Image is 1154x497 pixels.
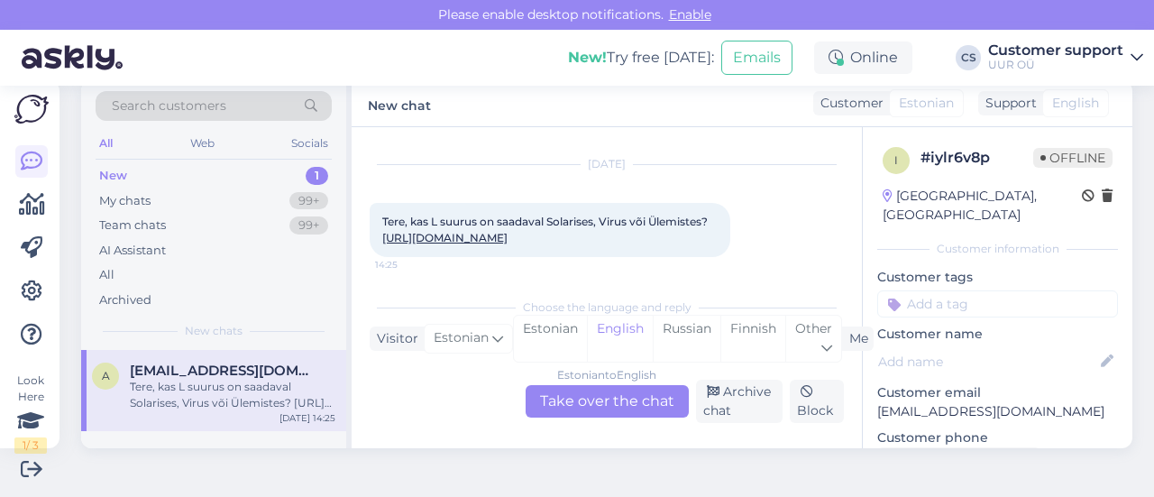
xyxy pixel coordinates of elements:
div: All [99,266,114,284]
div: New [99,167,127,185]
span: Offline [1033,148,1113,168]
input: Add name [878,352,1097,372]
span: a [102,369,110,382]
span: Search customers [112,97,226,115]
p: Customer tags [877,268,1118,287]
div: Archived [99,291,151,309]
div: Customer information [877,241,1118,257]
div: CS [956,45,981,70]
button: Emails [721,41,792,75]
span: Estonian [899,94,954,113]
div: 99+ [289,192,328,210]
div: Customer [813,94,884,113]
div: Estonian to English [557,367,656,383]
div: Tere, kas L suurus on saadaval Solarises, Virus või Ülemistes? [URL][DOMAIN_NAME] [130,379,335,411]
p: [EMAIL_ADDRESS][DOMAIN_NAME] [877,402,1118,421]
div: Customer support [988,43,1123,58]
span: Other [795,320,832,336]
div: 1 / 3 [14,437,47,454]
div: Block [790,380,844,423]
span: Tere, kas L suurus on saadaval Solarises, Virus või Ülemistes? [382,215,708,244]
span: Enable [664,6,717,23]
div: Finnish [720,316,785,362]
div: 99+ [289,216,328,235]
div: Socials [288,132,332,155]
div: Take over the chat [526,385,689,418]
span: New chats [185,323,243,339]
div: AI Assistant [99,242,166,260]
p: Customer phone [877,428,1118,447]
div: Request phone number [877,447,1040,472]
div: Team chats [99,216,166,235]
span: 14:25 [375,258,443,272]
p: Customer email [877,383,1118,402]
span: i [894,153,898,167]
div: 1 [306,167,328,185]
span: Estonian [434,328,489,348]
div: Russian [653,316,720,362]
div: Try free [DATE]: [568,47,714,69]
span: awishnevsky@gmail.com [130,363,317,379]
a: [URL][DOMAIN_NAME] [382,231,508,244]
p: Customer name [877,325,1118,344]
div: All [96,132,116,155]
label: New chat [368,91,431,115]
div: English [587,316,653,362]
div: Choose the language and reply [370,299,844,316]
div: Web [187,132,218,155]
div: Look Here [14,373,47,454]
div: [DATE] [370,156,844,172]
span: English [1052,94,1099,113]
img: Askly Logo [14,95,49,124]
input: Add a tag [877,290,1118,318]
div: My chats [99,192,151,210]
div: [DATE] 14:25 [279,411,335,425]
div: Online [814,41,912,74]
div: [GEOGRAPHIC_DATA], [GEOGRAPHIC_DATA] [883,187,1082,225]
div: Support [978,94,1037,113]
div: UUR OÜ [988,58,1123,72]
div: Estonian [514,316,587,362]
div: Archive chat [696,380,783,423]
div: Visitor [370,329,418,348]
div: Me [842,329,868,348]
b: New! [568,49,607,66]
div: # iylr6v8p [920,147,1033,169]
a: Customer supportUUR OÜ [988,43,1143,72]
